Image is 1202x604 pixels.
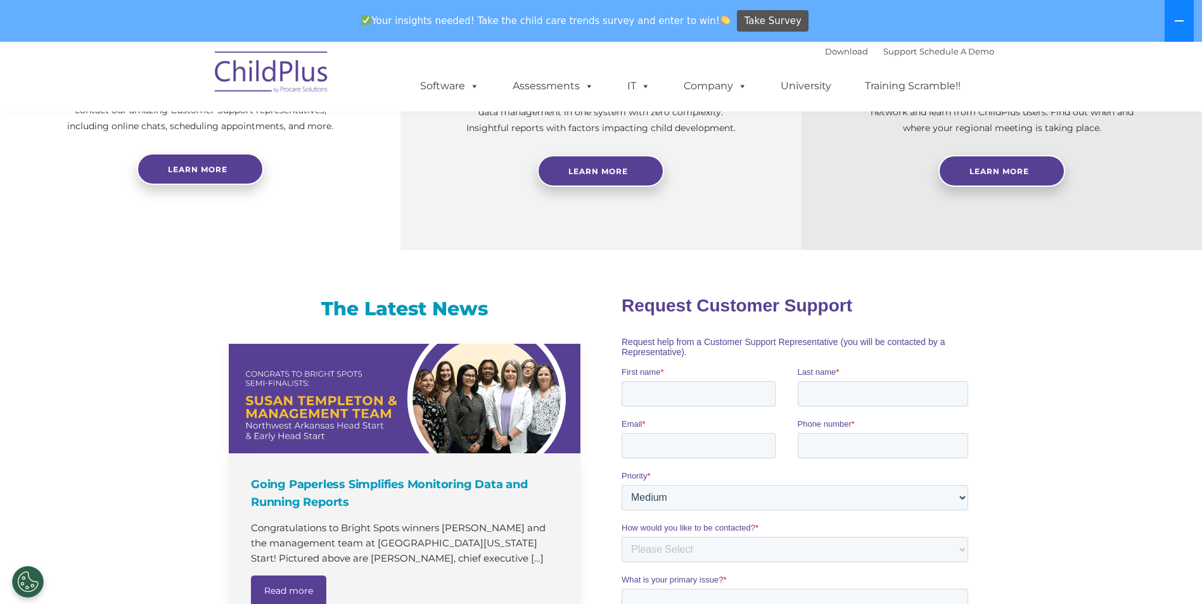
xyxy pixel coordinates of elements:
[852,73,973,99] a: Training Scramble!!
[768,73,844,99] a: University
[464,89,738,136] p: Experience and analyze child assessments and Head Start data management in one system with zero c...
[615,73,663,99] a: IT
[745,10,802,32] span: Take Survey
[229,296,580,322] h3: The Latest News
[883,46,917,56] a: Support
[969,167,1029,176] span: Learn More
[407,73,492,99] a: Software
[568,167,628,176] span: Learn More
[825,46,868,56] a: Download
[251,520,561,566] p: Congratulations to Bright Spots winners [PERSON_NAME] and the management team at [GEOGRAPHIC_DATA...
[537,155,664,187] a: Learn More
[825,46,994,56] font: |
[356,8,736,33] span: Your insights needed! Take the child care trends survey and enter to win!
[251,475,561,511] h4: Going Paperless Simplifies Monitoring Data and Running Reports
[737,10,809,32] a: Take Survey
[208,42,335,106] img: ChildPlus by Procare Solutions
[12,566,44,598] button: Cookies Settings
[720,15,730,25] img: 👏
[919,46,994,56] a: Schedule A Demo
[938,155,1065,187] a: Learn More
[500,73,606,99] a: Assessments
[865,89,1139,136] p: Not using ChildPlus? These are a great opportunity to network and learn from ChildPlus users. Fin...
[671,73,760,99] a: Company
[168,165,227,174] span: Learn more
[137,153,264,185] a: Learn more
[361,15,371,25] img: ✅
